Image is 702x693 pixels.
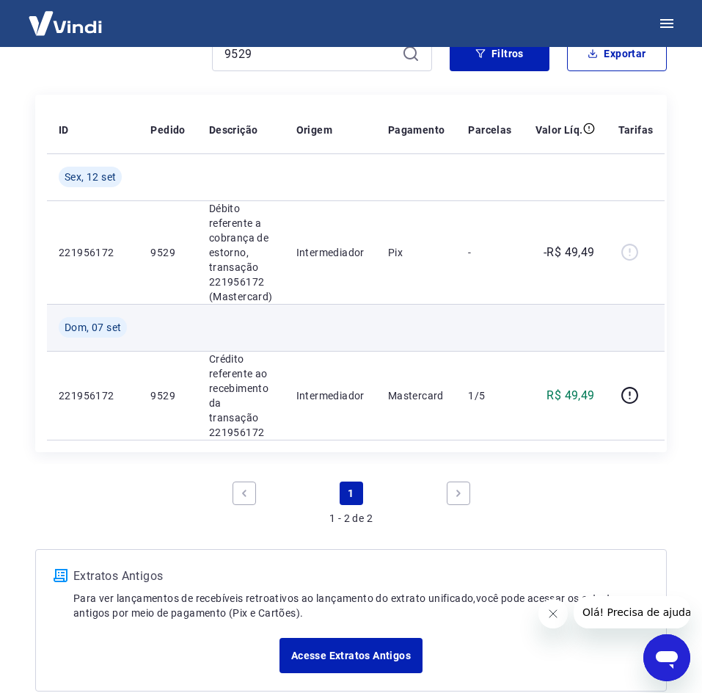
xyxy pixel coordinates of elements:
span: Sex, 12 set [65,170,116,184]
a: Previous page [233,482,256,505]
p: Intermediador [296,245,365,260]
p: Intermediador [296,388,365,403]
p: Débito referente a cobrança de estorno, transação 221956172 (Mastercard) [209,201,273,304]
p: Pedido [150,123,185,137]
p: 9529 [150,388,185,403]
p: Descrição [209,123,258,137]
p: R$ 49,49 [546,387,594,404]
p: 9529 [150,245,185,260]
span: Dom, 07 set [65,320,121,335]
img: ícone [54,569,67,582]
img: Vindi [18,1,113,46]
button: Exportar [567,36,667,71]
iframe: Mensagem da empresa [574,596,690,628]
a: Page 1 is your current page [340,482,363,505]
p: 221956172 [59,388,127,403]
p: Crédito referente ao recebimento da transação 221956172 [209,352,273,440]
input: Busque pelo número do pedido [224,43,396,65]
p: Extratos Antigos [73,567,648,585]
p: 221956172 [59,245,127,260]
p: Parcelas [468,123,511,137]
a: Acesse Extratos Antigos [279,638,423,673]
p: Pix [388,245,445,260]
p: ID [59,123,69,137]
p: Para ver lançamentos de recebíveis retroativos ao lançamento do extrato unificado, você pode aces... [73,591,648,620]
iframe: Fechar mensagem [538,599,568,628]
p: Pagamento [388,123,445,137]
ul: Pagination [227,476,476,511]
button: Filtros [450,36,549,71]
p: Mastercard [388,388,445,403]
p: -R$ 49,49 [544,244,595,261]
p: 1/5 [468,388,511,403]
p: Origem [296,123,332,137]
p: - [468,245,511,260]
a: Next page [447,482,470,505]
iframe: Botão para abrir a janela de mensagens [643,634,690,681]
p: Tarifas [618,123,654,137]
p: 1 - 2 de 2 [329,511,373,526]
p: Valor Líq. [535,123,583,137]
span: Olá! Precisa de ajuda? [9,10,123,22]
